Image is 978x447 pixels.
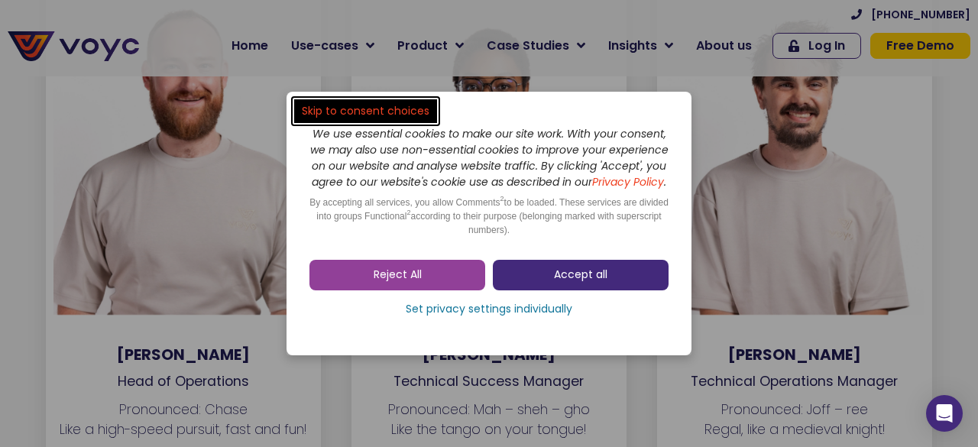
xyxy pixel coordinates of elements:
i: We use essential cookies to make our site work. With your consent, we may also use non-essential ... [310,126,669,189]
span: Reject All [374,267,422,283]
a: Privacy Policy [592,174,664,189]
a: Skip to consent choices [294,99,437,123]
span: Set privacy settings individually [406,302,572,317]
a: Reject All [309,260,485,290]
span: Accept all [554,267,607,283]
a: Accept all [493,260,669,290]
span: By accepting all services, you allow Comments to be loaded. These services are divided into group... [309,197,669,235]
a: Set privacy settings individually [309,298,669,321]
sup: 2 [406,209,410,216]
sup: 2 [500,195,504,202]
